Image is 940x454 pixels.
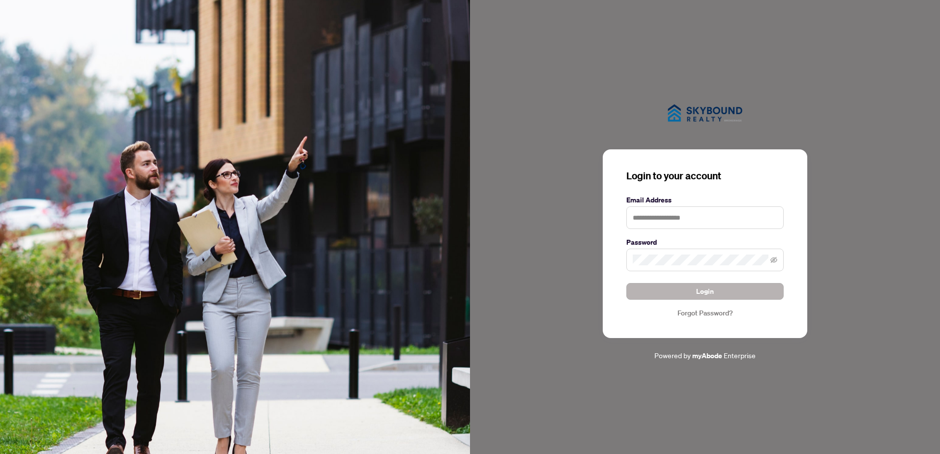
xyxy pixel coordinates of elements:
[696,284,714,299] span: Login
[654,351,691,360] span: Powered by
[626,169,784,183] h3: Login to your account
[626,283,784,300] button: Login
[626,308,784,318] a: Forgot Password?
[626,195,784,205] label: Email Address
[656,93,754,134] img: ma-logo
[626,237,784,248] label: Password
[692,350,722,361] a: myAbode
[770,256,777,263] span: eye-invisible
[724,351,756,360] span: Enterprise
